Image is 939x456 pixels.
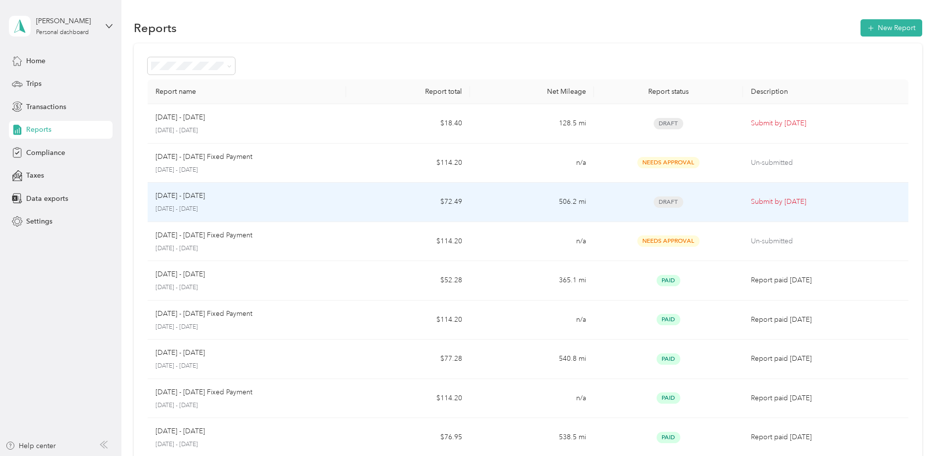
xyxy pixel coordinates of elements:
th: Report total [346,79,470,104]
p: [DATE] - [DATE] Fixed Payment [156,387,252,398]
th: Net Mileage [470,79,594,104]
th: Report name [148,79,346,104]
p: [DATE] - [DATE] [156,401,338,410]
span: Paid [657,353,680,365]
td: $52.28 [346,261,470,301]
div: [PERSON_NAME] [36,16,98,26]
span: Taxes [26,170,44,181]
td: 365.1 mi [470,261,594,301]
span: Home [26,56,45,66]
p: Report paid [DATE] [751,393,900,404]
p: [DATE] - [DATE] Fixed Payment [156,230,252,241]
p: [DATE] - [DATE] [156,112,205,123]
td: 540.8 mi [470,340,594,379]
span: Paid [657,392,680,404]
p: Report paid [DATE] [751,353,900,364]
td: $114.20 [346,379,470,418]
p: [DATE] - [DATE] [156,323,338,332]
td: $114.20 [346,144,470,183]
p: Submit by [DATE] [751,196,900,207]
span: Paid [657,275,680,286]
td: 128.5 mi [470,104,594,144]
p: [DATE] - [DATE] [156,283,338,292]
p: [DATE] - [DATE] [156,244,338,253]
span: Reports [26,124,51,135]
span: Draft [654,118,683,129]
p: [DATE] - [DATE] [156,347,205,358]
p: Report paid [DATE] [751,314,900,325]
span: Paid [657,432,680,443]
p: Un-submitted [751,236,900,247]
td: n/a [470,379,594,418]
td: $114.20 [346,222,470,262]
div: Personal dashboard [36,30,89,36]
span: Draft [654,196,683,208]
span: Compliance [26,148,65,158]
p: [DATE] - [DATE] [156,426,205,437]
span: Settings [26,216,52,227]
p: [DATE] - [DATE] [156,440,338,449]
h1: Reports [134,23,177,33]
p: Un-submitted [751,157,900,168]
span: Paid [657,314,680,325]
p: [DATE] - [DATE] [156,205,338,214]
p: [DATE] - [DATE] [156,126,338,135]
td: $18.40 [346,104,470,144]
span: Transactions [26,102,66,112]
button: Help center [5,441,56,451]
button: New Report [861,19,922,37]
span: Data exports [26,193,68,204]
td: n/a [470,301,594,340]
iframe: Everlance-gr Chat Button Frame [884,401,939,456]
p: Report paid [DATE] [751,432,900,443]
p: [DATE] - [DATE] [156,190,205,201]
span: Needs Approval [637,157,700,168]
th: Description [743,79,908,104]
div: Report status [602,87,735,96]
td: 506.2 mi [470,183,594,222]
td: n/a [470,222,594,262]
p: Report paid [DATE] [751,275,900,286]
td: $114.20 [346,301,470,340]
p: [DATE] - [DATE] [156,269,205,280]
p: [DATE] - [DATE] Fixed Payment [156,152,252,162]
p: [DATE] - [DATE] [156,362,338,371]
p: Submit by [DATE] [751,118,900,129]
p: [DATE] - [DATE] Fixed Payment [156,308,252,319]
td: $77.28 [346,340,470,379]
span: Needs Approval [637,235,700,247]
p: [DATE] - [DATE] [156,166,338,175]
span: Trips [26,78,41,89]
td: n/a [470,144,594,183]
td: $72.49 [346,183,470,222]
